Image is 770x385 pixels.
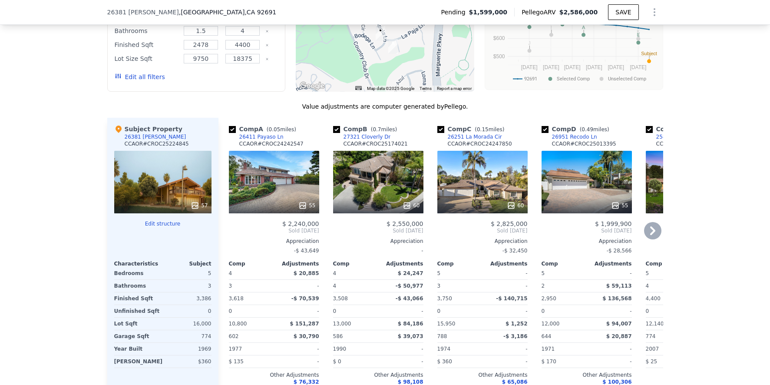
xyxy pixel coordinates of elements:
[125,133,186,140] div: 26381 [PERSON_NAME]
[564,64,580,70] text: [DATE]
[269,126,281,133] span: 0.05
[396,283,423,289] span: -$ 50,977
[507,201,524,210] div: 60
[646,308,649,314] span: 0
[437,227,528,234] span: Sold [DATE]
[437,321,456,327] span: 15,950
[522,8,559,17] span: Pellego ARV
[380,305,423,317] div: -
[542,238,632,245] div: Appreciation
[582,126,593,133] span: 0.49
[274,260,319,267] div: Adjustments
[606,283,632,289] span: $ 59,113
[333,133,391,140] a: 27321 Cloverly Dr
[333,260,378,267] div: Comp
[542,308,545,314] span: 0
[239,140,304,147] div: CCAOR # CROC24242547
[107,8,179,17] span: 26381 [PERSON_NAME]
[542,125,613,133] div: Comp D
[482,260,528,267] div: Adjustments
[290,321,319,327] span: $ 151,287
[542,280,585,292] div: 2
[298,201,315,210] div: 55
[115,39,178,51] div: Finished Sqft
[229,343,272,355] div: 1977
[294,270,319,276] span: $ 20,885
[165,343,212,355] div: 1969
[542,358,556,365] span: $ 170
[656,140,720,147] div: CCAOR # CROC25101759
[191,201,208,210] div: 57
[646,133,718,140] a: 25811 [PERSON_NAME]
[484,280,528,292] div: -
[608,76,646,82] text: Unselected Comp
[114,305,161,317] div: Unfinished Sqft
[469,8,508,17] span: $1,599,000
[588,343,632,355] div: -
[646,321,664,327] span: 12,140
[559,9,598,16] span: $2,586,000
[543,64,559,70] text: [DATE]
[294,379,319,385] span: $ 76,332
[125,140,189,147] div: CCAOR # CROC25224845
[491,220,528,227] span: $ 2,825,000
[333,343,377,355] div: 1990
[115,53,178,65] div: Lot Size Sqft
[294,248,319,254] span: -$ 43,649
[265,57,269,61] button: Clear
[276,355,319,368] div: -
[229,321,247,327] span: 10,800
[588,267,632,279] div: -
[493,35,505,41] text: $600
[607,248,632,254] span: -$ 28,566
[471,126,508,133] span: ( miles)
[646,343,689,355] div: 2007
[437,308,441,314] span: 0
[165,280,212,292] div: 3
[542,295,556,302] span: 2,950
[602,295,631,302] span: $ 136,568
[165,267,212,279] div: 5
[646,280,689,292] div: 4
[646,358,658,365] span: $ 25
[437,280,481,292] div: 3
[114,330,161,342] div: Garage Sqft
[637,32,640,37] text: E
[403,201,420,210] div: 60
[333,333,343,339] span: 586
[333,238,423,245] div: Appreciation
[496,295,527,302] span: -$ 140,715
[646,372,736,378] div: Other Adjustments
[114,220,212,227] button: Edit structure
[229,125,300,133] div: Comp A
[542,270,545,276] span: 5
[263,126,300,133] span: ( miles)
[448,133,502,140] div: 26251 La Morada Cir
[388,39,398,54] div: 26411 Payaso Ln
[552,140,616,147] div: CCAOR # CROC25013395
[646,238,736,245] div: Appreciation
[587,260,632,267] div: Adjustments
[550,25,552,30] text: I
[588,355,632,368] div: -
[437,333,447,339] span: 788
[398,270,423,276] span: $ 24,247
[542,260,587,267] div: Comp
[373,126,381,133] span: 0.7
[245,9,276,16] span: , CA 92691
[646,270,649,276] span: 5
[437,238,528,245] div: Appreciation
[646,333,656,339] span: 774
[576,126,613,133] span: ( miles)
[437,270,441,276] span: 5
[114,267,161,279] div: Bedrooms
[437,358,452,365] span: $ 360
[229,260,274,267] div: Comp
[333,280,377,292] div: 4
[229,308,232,314] span: 0
[344,133,391,140] div: 27321 Cloverly Dr
[557,76,590,82] text: Selected Comp
[380,343,423,355] div: -
[229,280,272,292] div: 3
[282,220,319,227] span: $ 2,240,000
